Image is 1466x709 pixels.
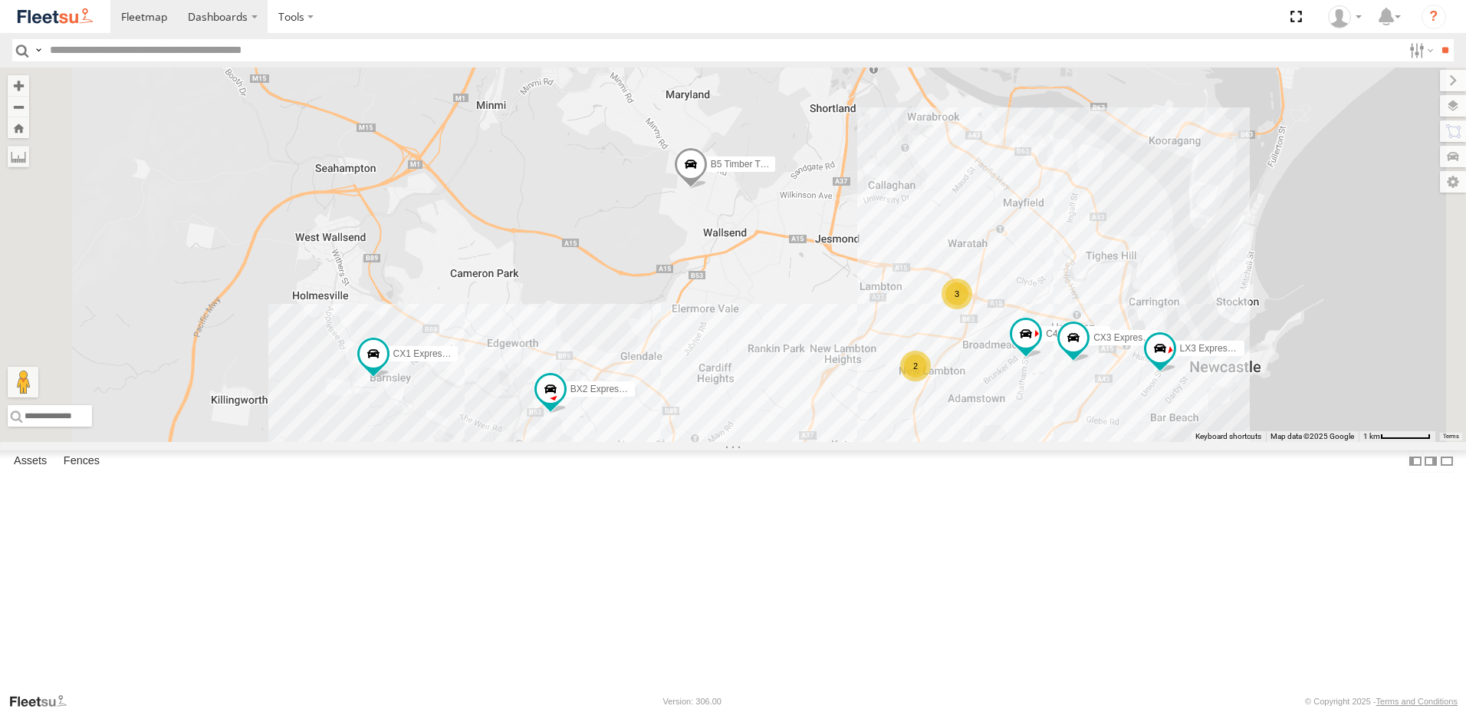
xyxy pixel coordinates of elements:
[8,96,29,117] button: Zoom out
[1323,5,1367,28] div: Matt Curtis
[1180,343,1249,354] span: LX3 Express Ute
[32,39,44,61] label: Search Query
[1403,39,1436,61] label: Search Filter Options
[8,146,29,167] label: Measure
[1195,431,1261,442] button: Keyboard shortcuts
[1376,697,1458,706] a: Terms and Conditions
[663,697,721,706] div: Version: 306.00
[1093,332,1164,343] span: CX3 Express Ute
[1423,450,1438,473] label: Dock Summary Table to the Right
[56,450,107,472] label: Fences
[570,384,640,395] span: BX2 Express Ute
[1408,450,1423,473] label: Dock Summary Table to the Left
[1440,171,1466,193] label: Map Settings
[1305,697,1458,706] div: © Copyright 2025 -
[900,351,931,381] div: 2
[393,349,464,360] span: CX1 Express Ute
[1270,432,1354,440] span: Map data ©2025 Google
[1422,5,1446,29] i: ?
[1363,432,1380,440] span: 1 km
[8,694,79,709] a: Visit our Website
[1046,329,1113,340] span: C4 Timber Truck
[1443,434,1459,440] a: Terms (opens in new tab)
[15,6,95,27] img: fleetsu-logo-horizontal.svg
[942,279,972,309] div: 3
[1359,431,1435,442] button: Map Scale: 1 km per 62 pixels
[6,450,54,472] label: Assets
[8,117,29,138] button: Zoom Home
[1439,450,1454,473] label: Hide Summary Table
[8,75,29,96] button: Zoom in
[8,367,38,397] button: Drag Pegman onto the map to open Street View
[711,159,777,170] span: B5 Timber Truck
